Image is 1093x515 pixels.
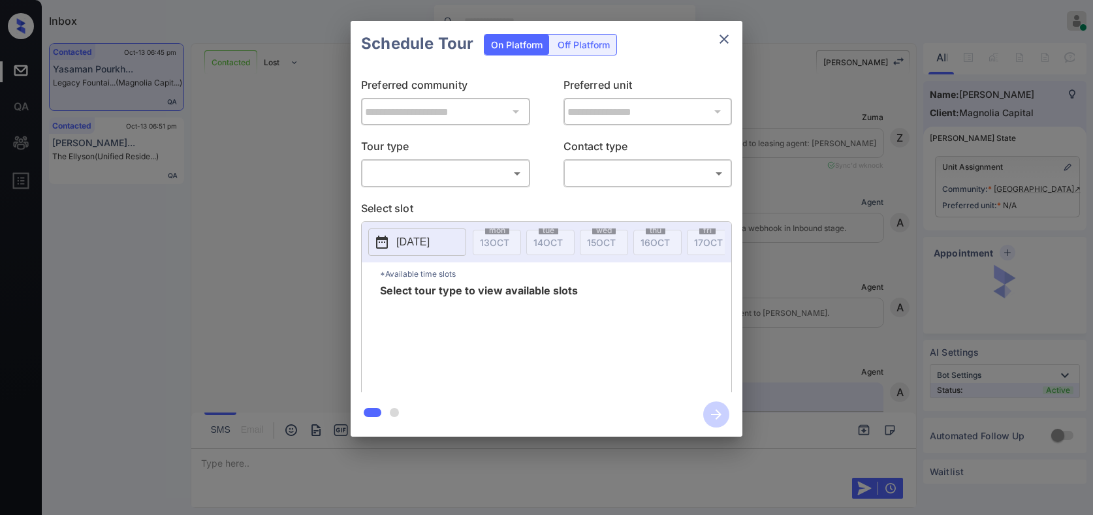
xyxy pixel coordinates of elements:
p: Contact type [563,138,733,159]
div: On Platform [484,35,549,55]
button: [DATE] [368,228,466,256]
div: Off Platform [551,35,616,55]
p: Preferred unit [563,77,733,98]
p: [DATE] [396,234,430,250]
p: Select slot [361,200,732,221]
h2: Schedule Tour [351,21,484,67]
p: Tour type [361,138,530,159]
span: Select tour type to view available slots [380,285,578,390]
p: *Available time slots [380,262,731,285]
button: close [711,26,737,52]
p: Preferred community [361,77,530,98]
